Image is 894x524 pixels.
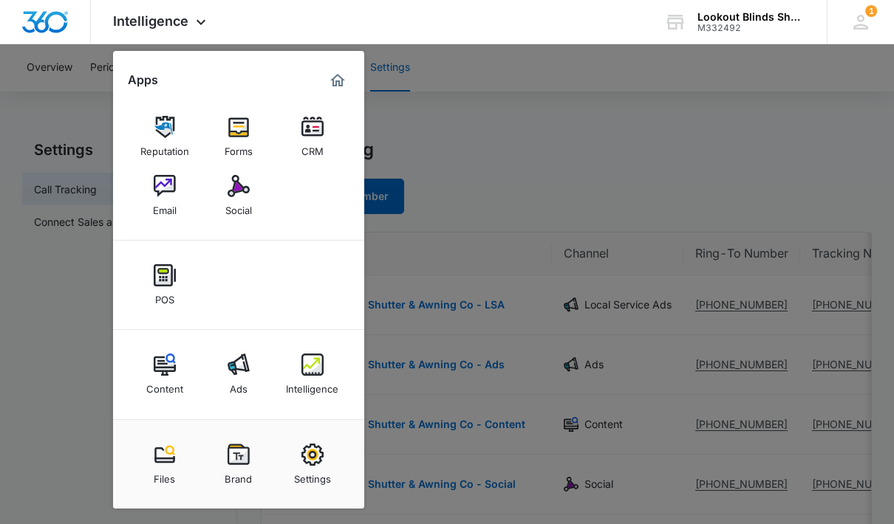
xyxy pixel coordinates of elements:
[284,108,341,165] a: CRM
[137,346,193,402] a: Content
[284,346,341,402] a: Intelligence
[211,346,267,402] a: Ads
[140,138,189,157] div: Reputation
[137,168,193,224] a: Email
[865,5,877,17] span: 1
[211,436,267,492] a: Brand
[128,73,158,87] h2: Apps
[326,69,349,92] a: Marketing 360® Dashboard
[697,11,805,23] div: account name
[137,257,193,313] a: POS
[154,466,175,485] div: Files
[284,436,341,492] a: Settings
[225,197,252,216] div: Social
[865,5,877,17] div: notifications count
[211,168,267,224] a: Social
[113,13,188,29] span: Intelligence
[697,23,805,33] div: account id
[225,138,253,157] div: Forms
[137,436,193,492] a: Files
[286,376,338,395] div: Intelligence
[146,376,183,395] div: Content
[155,286,174,306] div: POS
[211,108,267,165] a: Forms
[225,466,252,485] div: Brand
[294,466,331,485] div: Settings
[301,138,324,157] div: CRM
[153,197,177,216] div: Email
[230,376,248,395] div: Ads
[137,108,193,165] a: Reputation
